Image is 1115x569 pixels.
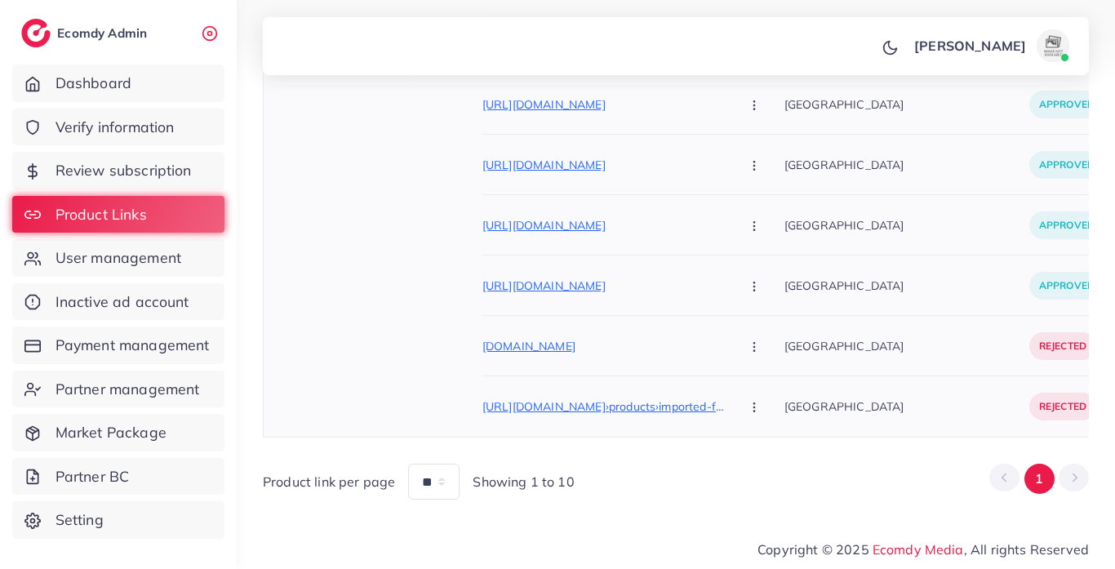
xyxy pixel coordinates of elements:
a: Inactive ad account [12,283,224,321]
a: [PERSON_NAME]avatar [905,29,1076,62]
p: [URL][DOMAIN_NAME] [482,276,727,296]
a: Partner BC [12,458,224,496]
span: Verify information [56,117,175,138]
a: Ecomdy Media [873,541,964,558]
p: [GEOGRAPHIC_DATA] [784,207,1029,243]
p: approved [1029,151,1104,179]
p: approved [1029,211,1104,239]
span: Dashboard [56,73,131,94]
img: logo [21,19,51,47]
span: Product link per page [263,473,395,491]
img: avatar [1037,29,1069,62]
a: Market Package [12,414,224,451]
a: Payment management [12,327,224,364]
p: [GEOGRAPHIC_DATA] [784,327,1029,364]
a: logoEcomdy Admin [21,19,151,47]
span: Inactive ad account [56,291,189,313]
span: User management [56,247,181,269]
a: User management [12,239,224,277]
p: rejected [1029,332,1096,360]
a: Verify information [12,109,224,146]
a: Partner management [12,371,224,408]
span: Partner management [56,379,200,400]
h2: Ecomdy Admin [57,25,151,41]
a: Dashboard [12,64,224,102]
button: Go to page 1 [1024,464,1055,494]
a: Setting [12,501,224,539]
span: , All rights Reserved [964,540,1089,559]
span: Showing 1 to 10 [473,473,574,491]
p: [URL][DOMAIN_NAME] [482,95,727,114]
span: Setting [56,509,104,531]
a: Product Links [12,196,224,233]
span: Review subscription [56,160,192,181]
p: [GEOGRAPHIC_DATA] [784,86,1029,122]
ul: Pagination [989,464,1089,494]
p: [URL][DOMAIN_NAME] [482,216,727,235]
span: Copyright © 2025 [757,540,1089,559]
p: [GEOGRAPHIC_DATA] [784,146,1029,183]
span: Payment management [56,335,210,356]
p: [URL][DOMAIN_NAME] [482,155,727,175]
p: rejected [1029,393,1096,420]
p: approved [1029,272,1104,300]
span: Market Package [56,422,167,443]
span: Product Links [56,204,147,225]
p: [DOMAIN_NAME] [482,336,727,356]
span: Partner BC [56,466,130,487]
a: Review subscription [12,152,224,189]
p: [URL][DOMAIN_NAME]›products›imported-folding-traveling-steam-iron [482,397,727,416]
p: approved [1029,91,1104,118]
p: [GEOGRAPHIC_DATA] [784,389,1029,425]
p: [GEOGRAPHIC_DATA] [784,267,1029,304]
p: [PERSON_NAME] [914,36,1026,56]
